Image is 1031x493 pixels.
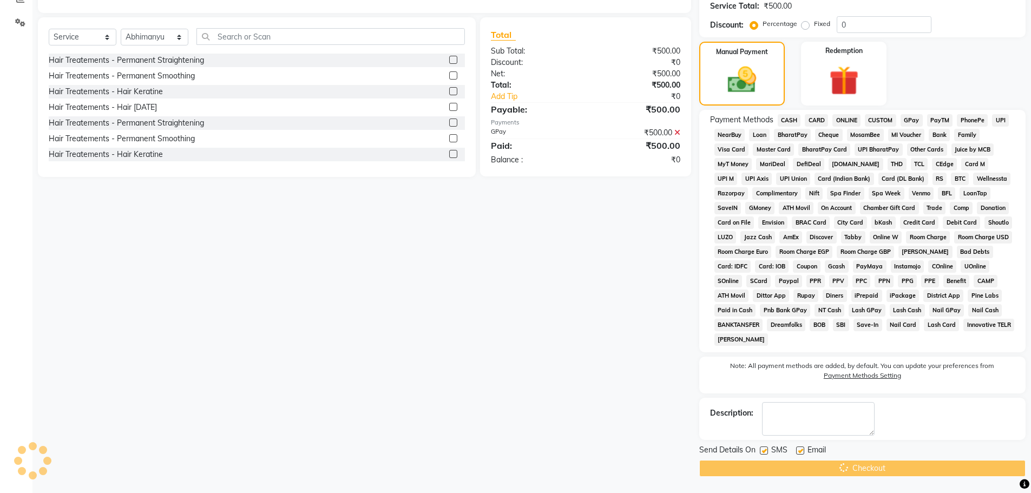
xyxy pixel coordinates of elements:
span: BFL [938,187,955,200]
span: Cheque [815,129,843,141]
span: Innovative TELR [963,319,1014,331]
span: LoanTap [960,187,990,200]
span: Lash Cash [890,304,925,317]
span: PPV [829,275,848,287]
div: Hair Treatements - Permanent Smoothing [49,133,195,144]
span: NearBuy [714,129,745,141]
span: Nail Cash [968,304,1002,317]
span: iPackage [886,290,920,302]
div: ₹500.00 [586,45,688,57]
span: Razorpay [714,187,748,200]
span: THD [888,158,907,170]
span: ONLINE [832,114,861,127]
span: Payment Methods [710,114,773,126]
span: Shoutlo [984,216,1012,229]
img: _gift.svg [820,62,868,99]
div: Payable: [483,103,586,116]
span: NT Cash [815,304,844,317]
span: Paypal [775,275,802,287]
span: PPN [875,275,894,287]
span: Email [807,444,826,458]
span: Pnb Bank GPay [760,304,810,317]
label: Payment Methods Setting [824,371,901,380]
span: CUSTOM [865,114,896,127]
span: On Account [818,202,856,214]
span: CEdge [932,158,957,170]
span: Coupon [793,260,820,273]
span: Bank [929,129,950,141]
span: CASH [778,114,801,127]
img: _cash.svg [719,63,765,96]
span: Loan [749,129,770,141]
span: MI Voucher [888,129,925,141]
div: ₹500.00 [586,139,688,152]
div: Discount: [483,57,586,68]
span: [PERSON_NAME] [714,333,769,346]
span: Card on File [714,216,754,229]
span: UPI BharatPay [855,143,903,156]
div: Net: [483,68,586,80]
span: COnline [928,260,956,273]
div: ₹0 [586,57,688,68]
div: ₹500.00 [586,80,688,91]
span: Dittor App [753,290,789,302]
span: BTC [951,173,969,185]
div: ₹500.00 [586,68,688,80]
span: Online W [870,231,902,244]
span: LUZO [714,231,737,244]
div: ₹0 [586,154,688,166]
span: Nail Card [886,319,920,331]
span: UOnline [961,260,989,273]
div: Total: [483,80,586,91]
span: PPG [898,275,917,287]
span: Gcash [825,260,849,273]
div: ₹500.00 [586,103,688,116]
span: Trade [923,202,946,214]
label: Redemption [825,46,863,56]
span: GPay [901,114,923,127]
span: Send Details On [699,444,756,458]
span: BOB [810,319,829,331]
span: AmEx [779,231,802,244]
input: Search or Scan [196,28,465,45]
div: Discount: [710,19,744,31]
span: Family [954,129,980,141]
div: ₹0 [603,91,688,102]
div: Paid: [483,139,586,152]
span: City Card [834,216,867,229]
div: ₹500.00 [586,127,688,139]
span: SaveIN [714,202,741,214]
span: DefiDeal [793,158,824,170]
div: Service Total: [710,1,759,12]
span: Wellnessta [973,173,1010,185]
label: Percentage [763,19,797,29]
span: Complimentary [752,187,801,200]
div: ₹500.00 [764,1,792,12]
span: Jazz Cash [740,231,775,244]
span: Donation [977,202,1009,214]
span: District App [923,290,963,302]
span: Nift [805,187,823,200]
span: SOnline [714,275,743,287]
span: Juice by MCB [951,143,994,156]
span: bKash [871,216,896,229]
div: Hair Treatements - Permanent Straightening [49,117,204,129]
span: CAMP [974,275,997,287]
span: Card: IOB [755,260,789,273]
span: [DOMAIN_NAME] [829,158,883,170]
span: Master Card [753,143,794,156]
span: SCard [746,275,771,287]
span: Card (DL Bank) [878,173,928,185]
span: Pine Labs [968,290,1002,302]
span: Total [491,29,516,41]
span: Card: IDFC [714,260,751,273]
span: PhonePe [957,114,988,127]
span: TCL [911,158,928,170]
span: Dreamfolks [767,319,805,331]
span: BharatPay Card [798,143,850,156]
span: iPrepaid [851,290,882,302]
span: Benefit [943,275,970,287]
span: Card (Indian Bank) [815,173,874,185]
span: PayTM [927,114,953,127]
div: Balance : [483,154,586,166]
